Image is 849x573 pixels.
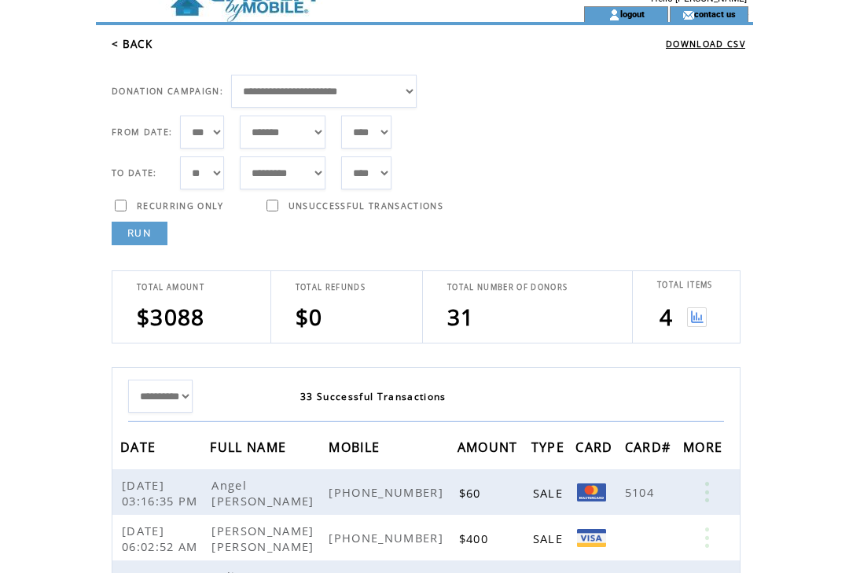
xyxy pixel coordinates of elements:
[577,484,606,502] img: Mastercard
[577,530,606,548] img: Visa
[447,303,475,332] span: 31
[329,485,447,501] span: [PHONE_NUMBER]
[447,283,568,293] span: TOTAL NUMBER OF DONORS
[120,435,160,465] span: DATE
[329,435,384,465] span: MOBILE
[211,478,318,509] span: Angel [PERSON_NAME]
[112,127,172,138] span: FROM DATE:
[112,222,167,246] a: RUN
[458,443,522,452] a: AMOUNT
[683,435,726,465] span: MORE
[575,443,616,452] a: CARD
[296,303,323,332] span: $0
[112,168,157,179] span: TO DATE:
[458,435,522,465] span: AMOUNT
[625,435,675,465] span: CARD#
[625,485,658,501] span: 5104
[682,9,694,22] img: contact_us_icon.gif
[210,443,290,452] a: FULL NAME
[531,435,568,465] span: TYPE
[625,443,675,452] a: CARD#
[211,523,318,555] span: [PERSON_NAME] [PERSON_NAME]
[112,38,153,52] a: < BACK
[533,531,567,547] span: SALE
[533,486,567,501] span: SALE
[666,39,745,50] a: DOWNLOAD CSV
[660,303,673,332] span: 4
[137,283,204,293] span: TOTAL AMOUNT
[120,443,160,452] a: DATE
[608,9,620,22] img: account_icon.gif
[122,523,202,555] span: [DATE] 06:02:52 AM
[657,281,713,291] span: TOTAL ITEMS
[329,443,384,452] a: MOBILE
[122,478,202,509] span: [DATE] 03:16:35 PM
[137,303,205,332] span: $3088
[137,201,224,212] span: RECURRING ONLY
[296,283,366,293] span: TOTAL REFUNDS
[459,486,485,501] span: $60
[620,9,645,20] a: logout
[531,443,568,452] a: TYPE
[459,531,492,547] span: $400
[112,86,223,97] span: DONATION CAMPAIGN:
[694,9,736,20] a: contact us
[289,201,443,212] span: UNSUCCESSFUL TRANSACTIONS
[300,391,447,404] span: 33 Successful Transactions
[329,531,447,546] span: [PHONE_NUMBER]
[210,435,290,465] span: FULL NAME
[575,435,616,465] span: CARD
[687,308,707,328] img: View graph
